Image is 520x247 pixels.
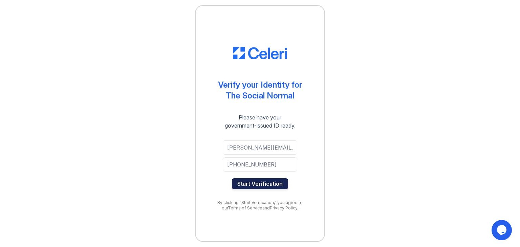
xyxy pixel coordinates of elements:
[213,113,308,130] div: Please have your government-issued ID ready.
[233,47,287,59] img: CE_Logo_Blue-a8612792a0a2168367f1c8372b55b34899dd931a85d93a1a3d3e32e68fde9ad4.png
[218,80,302,101] div: Verify your Identity for The Social Normal
[492,220,513,240] iframe: chat widget
[270,205,298,210] a: Privacy Policy.
[228,205,262,210] a: Terms of Service
[223,140,297,155] input: Email
[209,200,311,211] div: By clicking "Start Verification," you agree to our and
[223,157,297,172] input: Phone
[232,178,288,189] button: Start Verification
